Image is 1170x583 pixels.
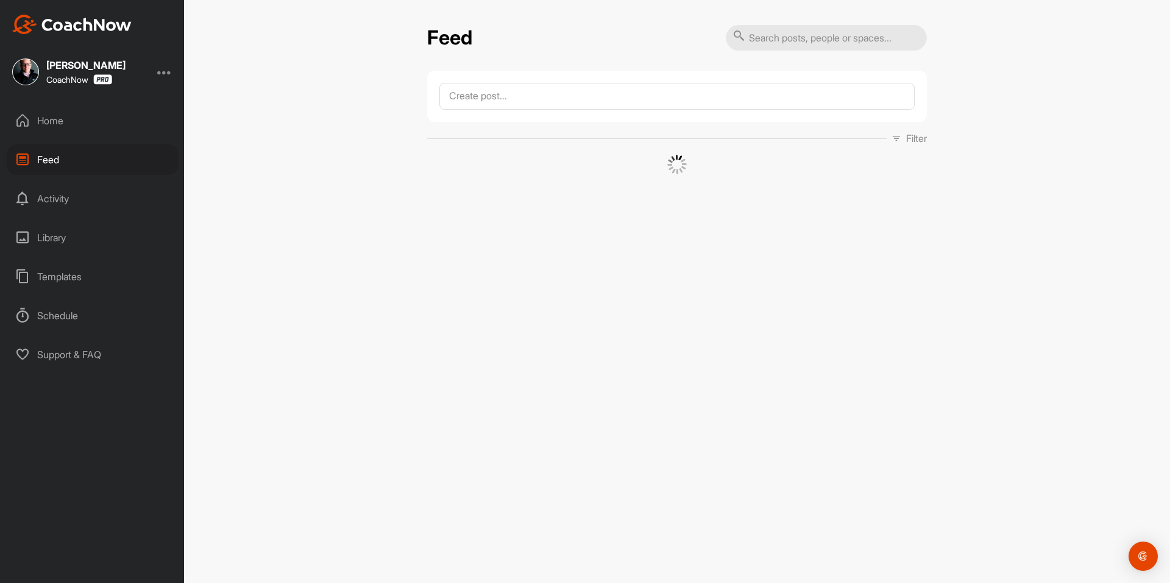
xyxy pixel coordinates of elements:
[12,15,132,34] img: CoachNow
[93,74,112,85] img: CoachNow Pro
[7,300,179,331] div: Schedule
[7,222,179,253] div: Library
[46,74,112,85] div: CoachNow
[726,25,927,51] input: Search posts, people or spaces...
[427,26,472,50] h2: Feed
[667,155,687,174] img: G6gVgL6ErOh57ABN0eRmCEwV0I4iEi4d8EwaPGI0tHgoAbU4EAHFLEQAh+QQFCgALACwIAA4AGAASAAAEbHDJSesaOCdk+8xg...
[7,144,179,175] div: Feed
[7,183,179,214] div: Activity
[7,261,179,292] div: Templates
[1129,542,1158,571] div: Open Intercom Messenger
[12,58,39,85] img: square_d7b6dd5b2d8b6df5777e39d7bdd614c0.jpg
[7,105,179,136] div: Home
[7,339,179,370] div: Support & FAQ
[906,131,927,146] p: Filter
[46,60,126,70] div: [PERSON_NAME]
